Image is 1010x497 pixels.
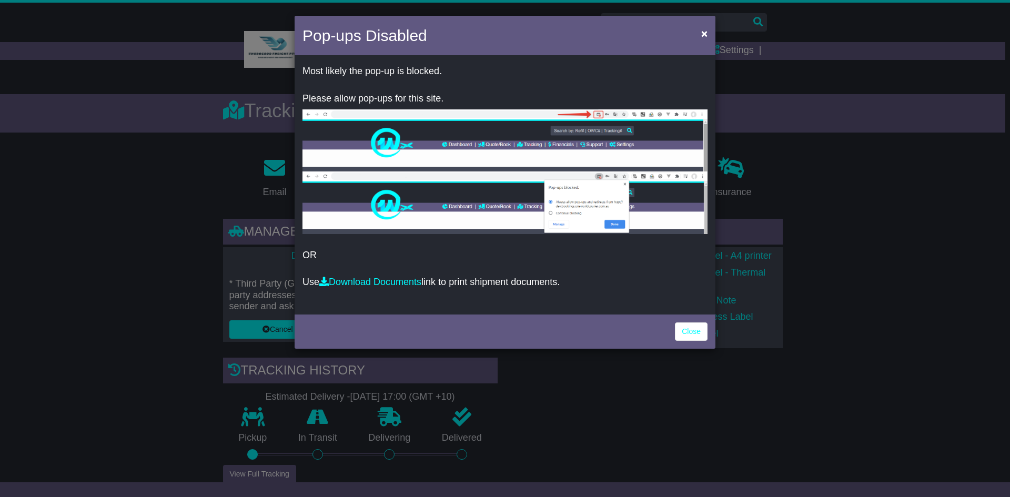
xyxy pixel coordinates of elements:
p: Please allow pop-ups for this site. [302,93,708,105]
h4: Pop-ups Disabled [302,24,427,47]
div: OR [295,58,715,312]
a: Close [675,322,708,341]
img: allow-popup-1.png [302,109,708,171]
button: Close [696,23,713,44]
img: allow-popup-2.png [302,171,708,234]
p: Use link to print shipment documents. [302,277,708,288]
a: Download Documents [319,277,421,287]
p: Most likely the pop-up is blocked. [302,66,708,77]
span: × [701,27,708,39]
